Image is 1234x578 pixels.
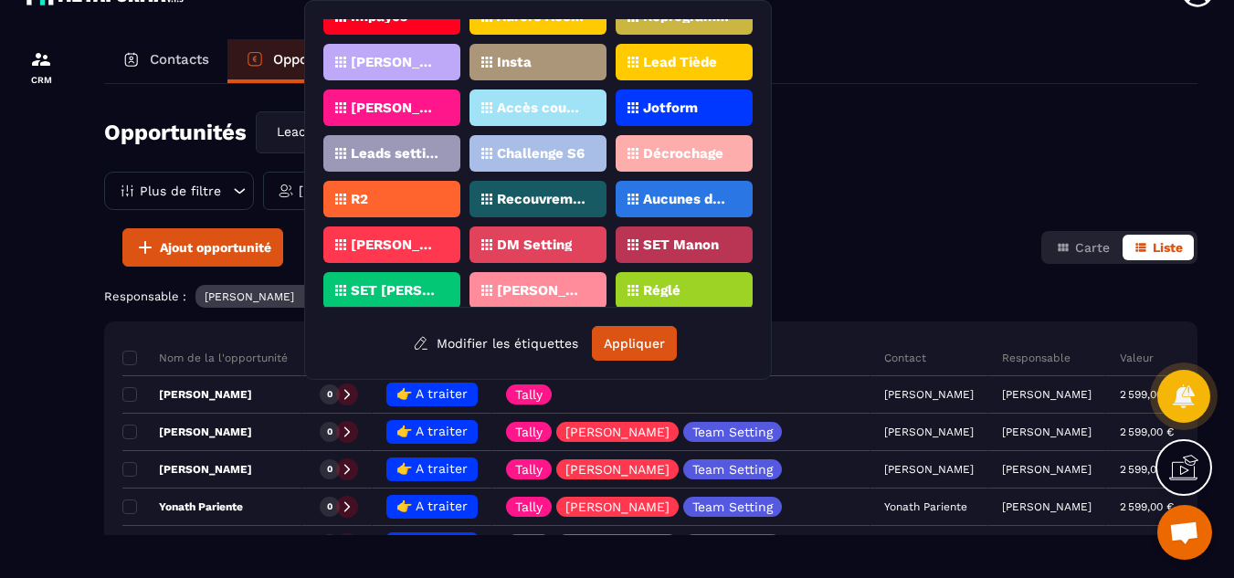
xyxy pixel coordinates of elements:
[5,35,78,99] a: formationformationCRM
[497,147,585,160] p: Challenge S6
[1120,426,1174,438] p: 2 599,00 €
[1120,500,1174,513] p: 2 599,00 €
[884,351,926,365] p: Contact
[1120,463,1174,476] p: 2 599,00 €
[327,500,332,513] p: 0
[643,238,719,251] p: SET Manon
[122,462,252,477] p: [PERSON_NAME]
[692,500,773,513] p: Team Setting
[205,290,294,303] p: [PERSON_NAME]
[327,426,332,438] p: 0
[497,284,585,297] p: [PERSON_NAME]
[592,326,677,361] button: Appliquer
[30,48,52,70] img: formation
[1123,235,1194,260] button: Liste
[273,51,360,68] p: Opportunités
[351,147,439,160] p: Leads setting
[272,122,353,142] span: Lead Setting
[122,387,252,402] p: [PERSON_NAME]
[565,500,670,513] p: [PERSON_NAME]
[643,147,723,160] p: Décrochage
[1120,388,1174,401] p: 2 599,00 €
[150,51,209,68] p: Contacts
[1002,388,1092,401] p: [PERSON_NAME]
[160,238,271,257] span: Ajout opportunité
[515,388,543,401] p: Tally
[399,327,592,360] button: Modifier les étiquettes
[327,463,332,476] p: 0
[515,500,543,513] p: Tally
[351,238,439,251] p: [PERSON_NAME]
[396,461,468,476] span: 👉 A traiter
[122,425,252,439] p: [PERSON_NAME]
[5,75,78,85] p: CRM
[140,184,221,197] p: Plus de filtre
[351,284,439,297] p: SET [PERSON_NAME]
[396,424,468,438] span: 👉 A traiter
[565,426,670,438] p: [PERSON_NAME]
[396,499,468,513] span: 👉 A traiter
[515,463,543,476] p: Tally
[104,39,227,83] a: Contacts
[351,56,439,68] p: [PERSON_NAME]. 1:1 6m 3 app
[497,101,585,114] p: Accès coupés ✖️
[299,184,403,197] p: [PERSON_NAME]
[692,426,773,438] p: Team Setting
[643,284,680,297] p: Réglé
[497,56,532,68] p: Insta
[1002,351,1071,365] p: Responsable
[643,101,698,114] p: Jotform
[104,289,186,303] p: Responsable :
[351,101,439,114] p: [PERSON_NAME]. 1:1 6m 3app.
[643,193,732,205] p: Aucunes données
[122,228,283,267] button: Ajout opportunité
[1153,240,1183,255] span: Liste
[122,499,243,514] p: Yonath Pariente
[122,351,288,365] p: Nom de la l'opportunité
[497,238,572,251] p: DM Setting
[1075,240,1110,255] span: Carte
[1002,426,1092,438] p: [PERSON_NAME]
[1120,351,1154,365] p: Valeur
[1002,463,1092,476] p: [PERSON_NAME]
[227,39,378,83] a: Opportunités
[396,386,468,401] span: 👉 A traiter
[565,463,670,476] p: [PERSON_NAME]
[327,388,332,401] p: 0
[104,114,247,151] h2: Opportunités
[351,193,368,205] p: R2
[497,193,585,205] p: Recouvrement
[515,426,543,438] p: Tally
[1045,235,1121,260] button: Carte
[1157,505,1212,560] div: Ouvrir le chat
[643,56,717,68] p: Lead Tiède
[692,463,773,476] p: Team Setting
[256,111,448,153] div: Search for option
[1002,500,1092,513] p: [PERSON_NAME]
